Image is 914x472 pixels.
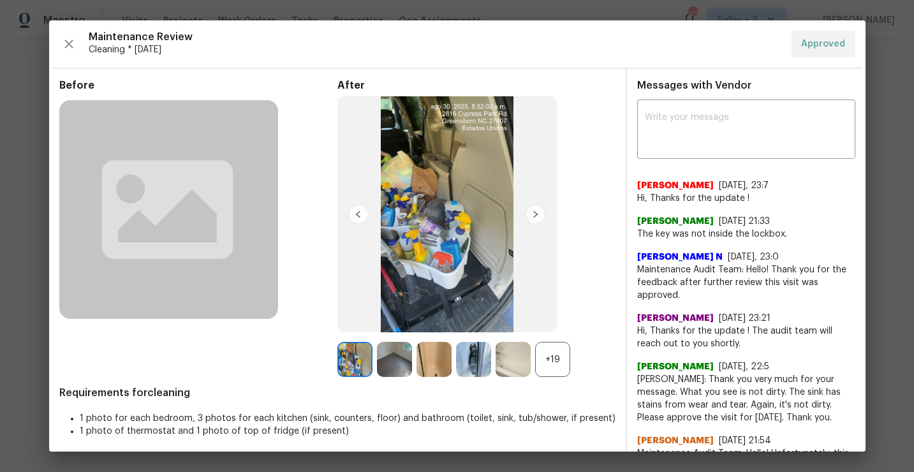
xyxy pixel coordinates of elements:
div: +19 [535,342,570,377]
li: 1 photo of thermostat and 1 photo of top of fridge (if present) [80,425,615,438]
span: [DATE] 21:54 [719,436,771,445]
span: [PERSON_NAME]: Thank you very much for your message. What you see is not dirty. The sink has stai... [637,373,855,424]
span: [PERSON_NAME] [637,360,714,373]
span: Maintenance Audit Team: Hello! Thank you for the feedback after further review this visit was app... [637,263,855,302]
span: [DATE], 23:7 [719,181,769,190]
span: [DATE] 23:21 [719,314,770,323]
span: [DATE], 22:5 [719,362,769,371]
span: Messages with Vendor [637,80,751,91]
img: left-chevron-button-url [348,204,369,225]
span: [PERSON_NAME] N [637,251,723,263]
span: [PERSON_NAME] [637,215,714,228]
img: right-chevron-button-url [525,204,545,225]
span: [PERSON_NAME] [637,312,714,325]
span: After [337,79,615,92]
li: 1 photo for each bedroom, 3 photos for each kitchen (sink, counters, floor) and bathroom (toilet,... [80,412,615,425]
span: [DATE] 21:33 [719,217,770,226]
span: Maintenance Review [89,31,781,43]
span: [PERSON_NAME] [637,434,714,447]
span: Hi, Thanks for the update ! [637,192,855,205]
span: Cleaning * [DATE] [89,43,781,56]
span: Before [59,79,337,92]
span: Requirements for cleaning [59,387,615,399]
span: [PERSON_NAME] [637,179,714,192]
span: The key was not inside the lockbox. [637,228,855,240]
span: Hi, Thanks for the update ! The audit team will reach out to you shortly. [637,325,855,350]
span: [DATE], 23:0 [728,253,779,262]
